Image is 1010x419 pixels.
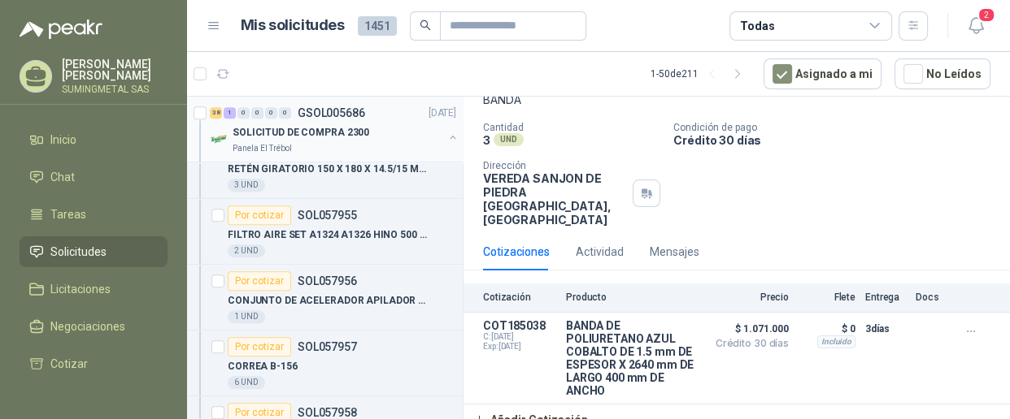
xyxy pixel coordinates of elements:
button: 2 [961,11,990,41]
div: 1 - 50 de 211 [651,61,751,87]
div: UND [494,133,524,146]
div: 6 UND [228,376,265,389]
div: 0 [237,107,250,119]
p: SOL057955 [298,209,357,221]
p: Cotización [483,292,556,303]
p: CONJUNTO DE ACELERADOR APILADOR ESL 122 SERIE 4301407126 [228,293,430,309]
a: Por cotizarSOL057956CONJUNTO DE ACELERADOR APILADOR ESL 122 SERIE 43014071261 UND [187,265,463,330]
span: C: [DATE] [483,332,556,342]
p: Crédito 30 días [673,133,1003,147]
div: 0 [279,107,291,119]
p: FILTRO AIRE SET A1324 A1326 HINO 500 FC4J 2004 FC [228,227,430,243]
a: Inicio [20,124,168,155]
div: Todas [740,17,774,35]
p: SOLICITUD DE COMPRA 2300 [233,125,369,140]
p: Dirección [483,160,626,171]
p: SOL057956 [298,275,357,287]
div: Actividad [576,243,624,261]
p: SOL057958 [298,407,357,418]
p: Flete [799,292,855,303]
a: Chat [20,162,168,192]
a: Negociaciones [20,311,168,342]
span: Cotizar [50,355,88,373]
img: Company Logo [210,129,229,149]
p: [PERSON_NAME] [PERSON_NAME] [62,58,168,81]
a: Cotizar [20,348,168,379]
div: Por cotizar [228,337,291,356]
img: Logo peakr [20,19,102,39]
div: 1 [224,107,236,119]
p: Panela El Trébol [233,142,292,155]
span: Inicio [50,131,76,149]
button: No Leídos [895,58,990,89]
p: GSOL005686 [298,107,365,119]
p: BANDA DE POLIURETANO AZUL COBALTO DE 1.5 mm DE ESPESOR X 2640 mm DE LARGO 400 mm DE ANCHO [566,319,698,397]
p: SOL057957 [298,341,357,352]
div: 2 UND [228,244,265,257]
div: 1 UND [228,310,265,323]
div: Por cotizar [228,271,291,291]
span: Licitaciones [50,280,111,298]
p: COT185038 [483,319,556,332]
span: Chat [50,168,75,186]
h1: Mis solicitudes [241,14,345,37]
a: 38 1 0 0 0 0 GSOL005686[DATE] Company LogoSOLICITUD DE COMPRA 2300Panela El Trébol [210,103,459,155]
span: search [420,19,431,31]
span: $ 1.071.000 [707,319,789,339]
p: Cantidad [483,122,660,133]
a: Tareas [20,199,168,230]
p: Condición de pago [673,122,1003,133]
a: Por cotizarSOL057955FILTRO AIRE SET A1324 A1326 HINO 500 FC4J 2004 FC2 UND [187,199,463,265]
a: Por cotizarSOL057954RETÉN GIRATORIO 150 X 180 X 14.5/15 METALICO COTERCO3 UND [187,133,463,199]
a: Solicitudes [20,236,168,267]
p: CORREA B-156 [228,359,298,374]
div: 0 [251,107,263,119]
span: Solicitudes [50,243,107,261]
p: RETÉN GIRATORIO 150 X 180 X 14.5/15 METALICO COTERCO [228,162,430,177]
p: $ 0 [799,319,855,339]
span: Negociaciones [50,317,125,335]
div: Mensajes [650,243,699,261]
p: Producto [566,292,698,303]
a: Licitaciones [20,274,168,305]
p: VEREDA SANJON DE PIEDRA [GEOGRAPHIC_DATA] , [GEOGRAPHIC_DATA] [483,171,626,227]
p: SUMINGMETAL SAS [62,84,168,94]
p: Entrega [865,292,906,303]
p: BANDA [483,91,990,109]
p: Precio [707,292,789,303]
div: 38 [210,107,222,119]
a: Por cotizarSOL057957CORREA B-1566 UND [187,330,463,396]
span: 2 [977,7,995,23]
div: Por cotizar [228,205,291,225]
span: Tareas [50,205,86,223]
span: 1451 [358,16,397,36]
button: Asignado a mi [764,58,882,89]
p: 3 días [865,319,906,339]
div: Cotizaciones [483,243,550,261]
div: 0 [265,107,277,119]
span: Exp: [DATE] [483,342,556,352]
span: Crédito 30 días [707,339,789,348]
p: 3 [483,133,490,147]
div: Incluido [817,335,855,348]
p: Docs [916,292,948,303]
div: 3 UND [228,179,265,192]
p: [DATE] [429,106,456,121]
